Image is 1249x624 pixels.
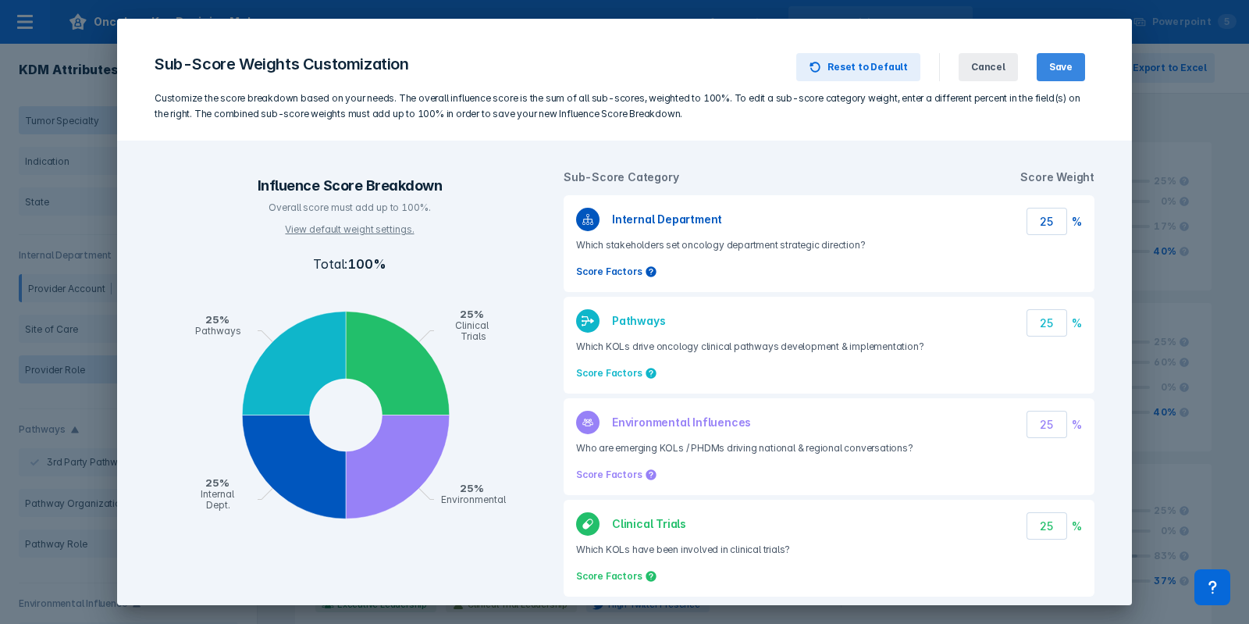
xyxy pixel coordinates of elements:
[600,414,757,431] div: Environmental Influences
[195,325,241,337] tspan: Pathways
[347,256,386,272] span: 100%
[233,223,467,236] div: View default weight settings.
[1049,60,1073,74] span: Save
[576,339,923,355] div: Which KOLs drive oncology clinical pathways development & implementation?
[576,569,642,584] div: Score Factors
[461,330,486,342] tspan: Trials
[959,53,1018,81] button: Cancel
[576,542,790,558] div: Which KOLs have been involved in clinical trials?
[1194,569,1230,605] div: Contact Support
[600,211,728,228] div: Internal Department
[1067,213,1082,230] div: %
[1067,315,1082,332] div: %
[460,308,484,320] tspan: 25%
[155,292,545,542] g: pie chart , with 4 points. Min value is 0.25, max value is 0.25.
[564,169,678,186] div: Sub-Score Category
[313,255,386,273] div: Total:
[155,53,409,75] div: Sub-Score Weights Customization
[205,313,230,326] tspan: 25%
[796,53,920,81] button: Reset to Default
[600,515,692,533] div: Clinical Trials
[576,467,642,483] div: Score Factors
[1020,169,1094,186] div: Score Weight
[205,476,230,489] tspan: 25%
[460,482,484,494] tspan: 25%
[1067,416,1082,433] div: %
[576,264,642,280] div: Score Factors
[206,499,230,511] tspan: Dept.
[576,237,865,253] div: Which stakeholders set oncology department strategic direction?
[600,312,671,330] div: Pathways
[258,178,443,194] div: Influence Score Breakdown
[1037,53,1085,81] button: Save
[441,494,507,505] tspan: Environmental
[233,201,467,214] div: Overall score must add up to 100%.
[971,60,1005,74] span: Cancel
[455,319,489,331] tspan: Clinical
[827,60,908,74] span: Reset to Default
[576,365,642,381] div: Score Factors
[201,488,235,500] tspan: Internal
[576,440,913,456] div: Who are emerging KOLs / PHDMs driving national & regional conversations?
[155,91,1094,122] div: Customize the score breakdown based on your needs. The overall influence score is the sum of all ...
[1067,518,1082,535] div: %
